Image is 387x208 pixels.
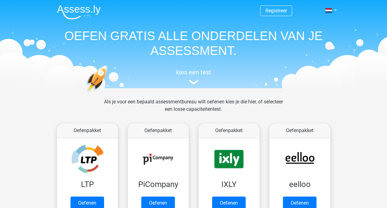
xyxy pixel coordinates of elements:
[189,80,198,85] img: assessment
[86,65,131,121] img: oefenen
[57,5,101,19] img: Assessly
[52,69,335,85] a: kies een test
[52,28,335,58] h1: OEFEN GRATIS ALLE ONDERDELEN VAN JE ASSESSMENT.
[52,69,335,76] h5: kies een test
[265,8,287,14] a: Registreer
[99,98,288,120] div: Als je voor een bepaald assessmentbureau wilt oefenen kies je die hier, of selecteer een losse ca...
